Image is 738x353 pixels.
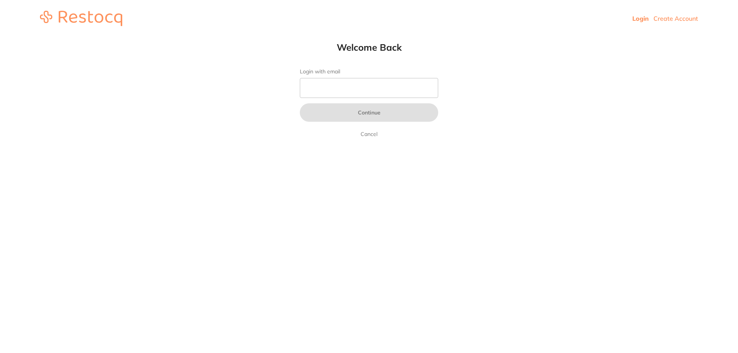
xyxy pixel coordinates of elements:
[359,129,379,139] a: Cancel
[300,68,438,75] label: Login with email
[284,41,454,53] h1: Welcome Back
[632,15,649,22] a: Login
[300,103,438,122] button: Continue
[40,11,122,26] img: restocq_logo.svg
[653,15,698,22] a: Create Account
